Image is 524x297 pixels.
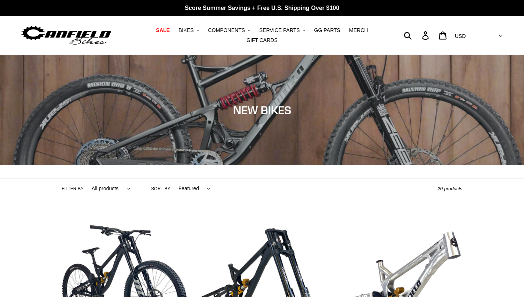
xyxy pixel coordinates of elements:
span: GIFT CARDS [246,37,278,43]
span: BIKES [179,27,194,33]
span: SALE [156,27,170,33]
a: GIFT CARDS [243,35,281,45]
button: SERVICE PARTS [256,25,309,35]
span: SERVICE PARTS [259,27,300,33]
span: MERCH [349,27,368,33]
span: COMPONENTS [208,27,245,33]
button: COMPONENTS [204,25,254,35]
input: Search [408,27,427,43]
span: NEW BIKES [233,103,291,117]
button: BIKES [175,25,203,35]
span: GG PARTS [314,27,340,33]
a: MERCH [345,25,371,35]
a: GG PARTS [310,25,344,35]
label: Sort by [151,185,170,192]
img: Canfield Bikes [20,24,112,47]
label: Filter by [62,185,84,192]
a: SALE [152,25,173,35]
span: 20 products [438,186,463,191]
